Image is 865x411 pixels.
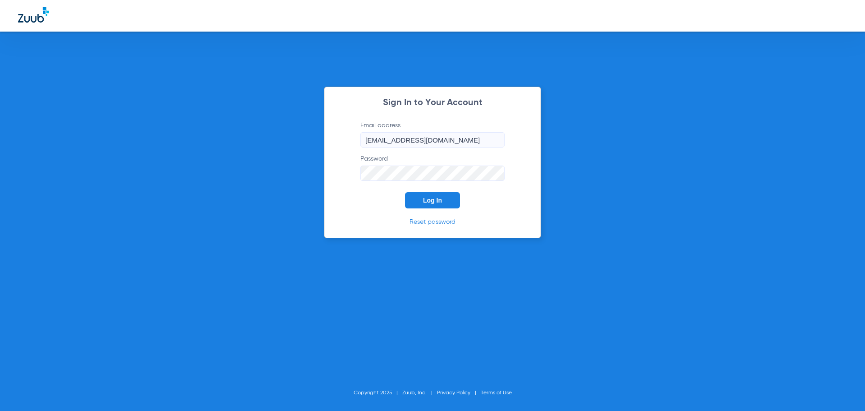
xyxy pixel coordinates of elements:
[481,390,512,396] a: Terms of Use
[423,197,442,204] span: Log In
[405,192,460,208] button: Log In
[18,7,49,23] img: Zuub Logo
[360,132,505,148] input: Email address
[360,121,505,148] label: Email address
[347,98,518,107] h2: Sign In to Your Account
[410,219,455,225] a: Reset password
[360,166,505,181] input: Password
[360,154,505,181] label: Password
[437,390,470,396] a: Privacy Policy
[354,388,402,397] li: Copyright 2025
[402,388,437,397] li: Zuub, Inc.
